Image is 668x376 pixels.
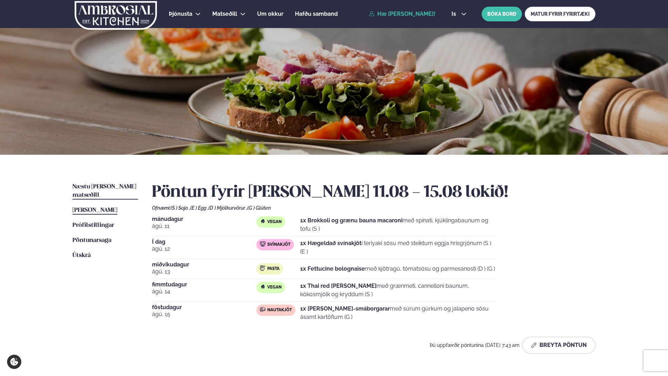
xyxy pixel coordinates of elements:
span: Svínakjöt [267,242,290,248]
img: Vegan.svg [260,218,266,224]
button: Breyta Pöntun [522,337,595,354]
img: Vegan.svg [260,284,266,290]
a: Cookie settings [7,355,21,369]
span: is [452,11,458,17]
img: logo [74,1,158,30]
span: Hafðu samband [295,11,338,17]
a: Prófílstillingar [73,221,114,230]
strong: 1x Brokkoli og grænu bauna macaroni [300,217,402,224]
span: (D ) Mjólkurvörur , [208,205,247,211]
strong: 1x [PERSON_NAME]-smáborgarar [300,305,390,312]
span: Vegan [267,219,282,225]
a: Næstu [PERSON_NAME] matseðill [73,183,138,200]
span: Næstu [PERSON_NAME] matseðill [73,184,136,198]
a: Matseðill [212,10,237,18]
div: Ofnæmi: [152,205,595,211]
span: Pöntunarsaga [73,237,111,243]
a: Útskrá [73,251,91,260]
a: MATUR FYRIR FYRIRTÆKI [525,7,595,21]
a: [PERSON_NAME] [73,206,117,215]
a: Hafðu samband [295,10,338,18]
span: Um okkur [257,11,283,17]
a: Þjónusta [169,10,192,18]
img: beef.svg [260,307,266,312]
a: Pöntunarsaga [73,236,111,245]
span: Þú uppfærðir pöntunina [DATE] 7:43 am [430,342,519,348]
span: mánudagur [152,216,256,222]
strong: 1x Hægeldað svínakjöt [300,240,361,246]
span: (G ) Glúten [247,205,271,211]
span: (E ) Egg , [190,205,208,211]
strong: 1x Fettucine bolognaise [300,265,365,272]
h2: Pöntun fyrir [PERSON_NAME] 11.08 - 15.08 lokið! [152,183,595,202]
img: pasta.svg [260,265,266,271]
p: í teriyaki sósu með steiktum eggja hrísgrjónum (S ) (E ) [300,239,495,256]
img: pork.svg [260,241,266,247]
p: með spínati, kjúklingabaunum og tofu (S ) [300,216,495,233]
span: (S ) Soja , [171,205,190,211]
span: ágú. 12 [152,245,256,253]
p: með kjötragú, tómatsósu og parmesanosti (D ) (G ) [300,265,495,273]
button: BÓKA BORÐ [482,7,522,21]
span: ágú. 15 [152,310,256,319]
span: föstudagur [152,305,256,310]
span: Þjónusta [169,11,192,17]
p: með súrum gúrkum og jalapeno sósu ásamt kartöflum (G ) [300,305,495,321]
span: Í dag [152,239,256,245]
span: Nautakjöt [267,307,292,313]
span: Matseðill [212,11,237,17]
span: [PERSON_NAME] [73,207,117,213]
span: Vegan [267,285,282,290]
span: fimmtudagur [152,282,256,287]
p: með grænmeti, cannelloni baunum, kókosmjólk og kryddum (S ) [300,282,495,299]
span: Pasta [267,266,280,272]
span: ágú. 14 [152,287,256,296]
span: ágú. 11 [152,222,256,230]
span: ágú. 13 [152,267,256,276]
button: is [446,11,472,17]
strong: 1x Thai red [PERSON_NAME] [300,283,377,289]
span: miðvikudagur [152,262,256,267]
a: Hæ [PERSON_NAME]! [369,11,435,17]
a: Um okkur [257,10,283,18]
span: Prófílstillingar [73,222,114,228]
span: Útskrá [73,252,91,258]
